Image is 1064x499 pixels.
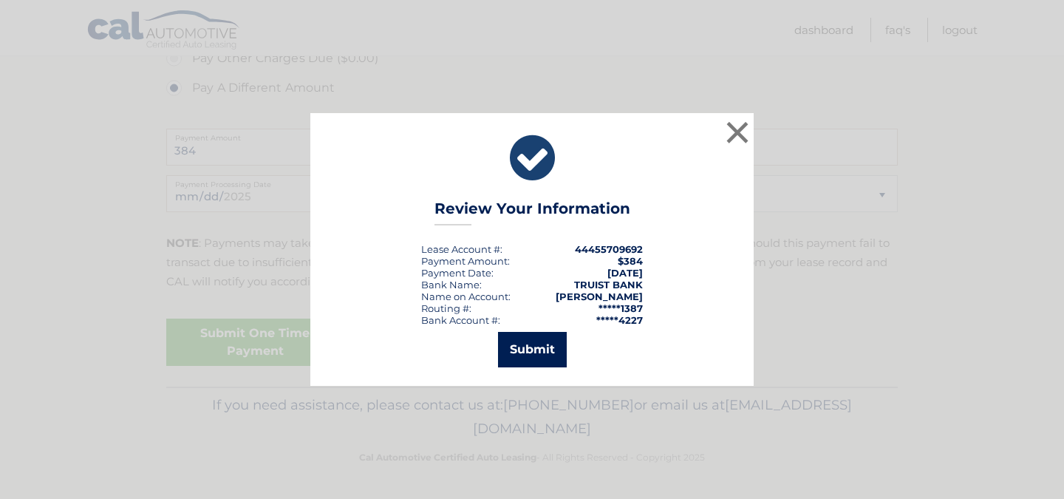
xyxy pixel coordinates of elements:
[434,200,630,225] h3: Review Your Information
[421,267,491,279] span: Payment Date
[421,314,500,326] div: Bank Account #:
[421,243,502,255] div: Lease Account #:
[607,267,643,279] span: [DATE]
[421,302,471,314] div: Routing #:
[556,291,643,302] strong: [PERSON_NAME]
[421,279,482,291] div: Bank Name:
[575,243,643,255] strong: 44455709692
[421,267,494,279] div: :
[618,255,643,267] span: $384
[574,279,643,291] strong: TRUIST BANK
[723,118,752,147] button: ×
[421,255,510,267] div: Payment Amount:
[498,332,567,367] button: Submit
[421,291,511,302] div: Name on Account:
